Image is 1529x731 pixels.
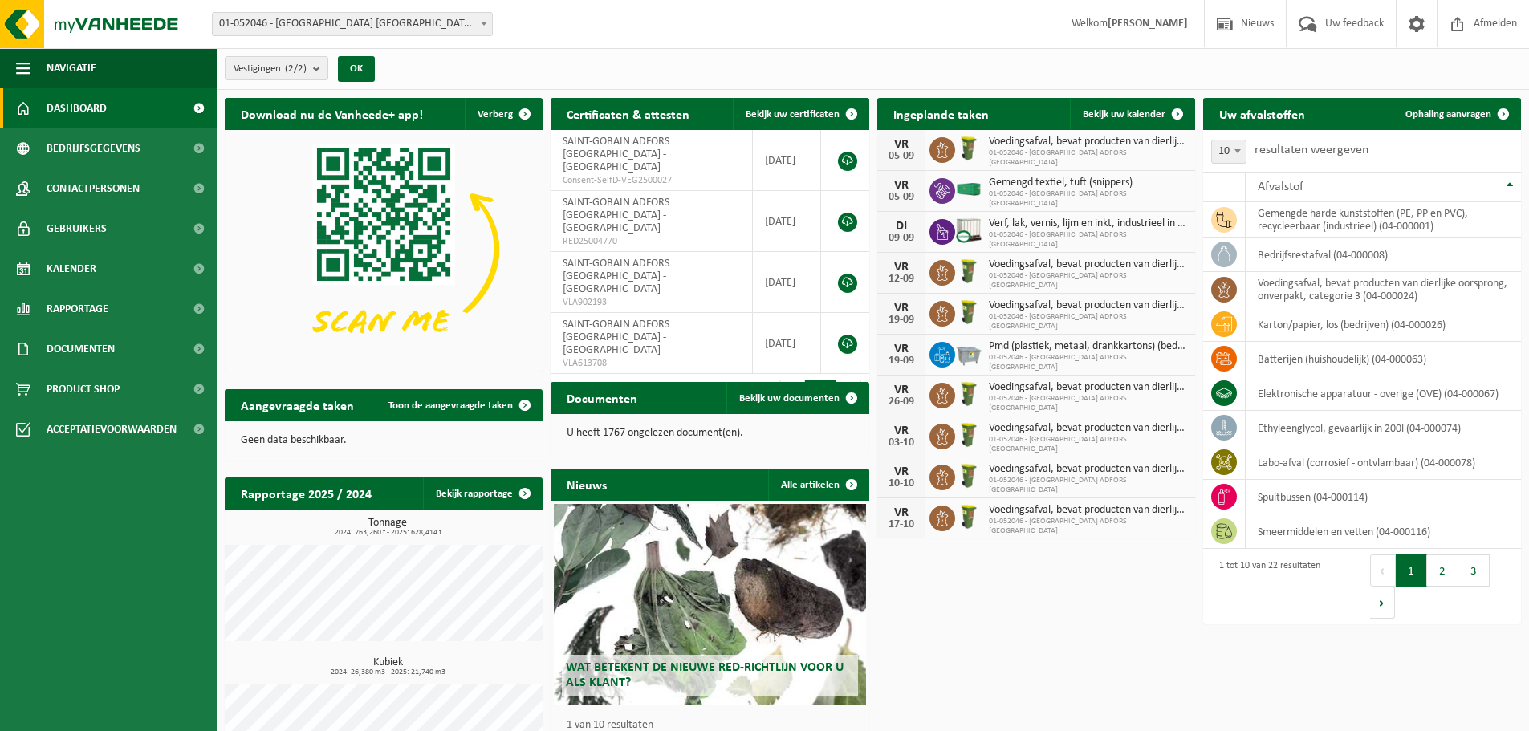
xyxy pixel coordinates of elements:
[955,421,982,449] img: WB-0060-HPE-GN-50
[753,313,822,374] td: [DATE]
[234,57,307,81] span: Vestigingen
[989,177,1187,189] span: Gemengd textiel, tuft (snippers)
[746,109,840,120] span: Bekijk uw certificaten
[1396,554,1427,587] button: 1
[885,384,917,396] div: VR
[233,657,543,676] h3: Kubiek
[1246,272,1521,307] td: voedingsafval, bevat producten van dierlijke oorsprong, onverpakt, categorie 3 (04-000024)
[47,249,96,289] span: Kalender
[47,128,140,169] span: Bedrijfsgegevens
[225,389,370,420] h2: Aangevraagde taken
[885,519,917,530] div: 17-10
[989,394,1187,413] span: 01-052046 - [GEOGRAPHIC_DATA] ADFORS [GEOGRAPHIC_DATA]
[213,13,492,35] span: 01-052046 - SAINT-GOBAIN ADFORS BELGIUM - BUGGENHOUT
[47,209,107,249] span: Gebruikers
[955,258,982,285] img: WB-0060-HPE-GN-50
[955,298,982,326] img: WB-0060-HPE-GN-50
[989,353,1187,372] span: 01-052046 - [GEOGRAPHIC_DATA] ADFORS [GEOGRAPHIC_DATA]
[1246,411,1521,445] td: ethyleenglycol, gevaarlijk in 200l (04-000074)
[989,136,1187,148] span: Voedingsafval, bevat producten van dierlijke oorsprong, onverpakt, categorie 3
[1255,144,1368,156] label: resultaten weergeven
[885,261,917,274] div: VR
[955,135,982,162] img: WB-0060-HPE-GN-50
[739,393,840,404] span: Bekijk uw documenten
[989,517,1187,536] span: 01-052046 - [GEOGRAPHIC_DATA] ADFORS [GEOGRAPHIC_DATA]
[955,503,982,530] img: WB-0060-HPE-GN-50
[1405,109,1491,120] span: Ophaling aanvragen
[885,465,917,478] div: VR
[225,477,388,509] h2: Rapportage 2025 / 2024
[1393,98,1519,130] a: Ophaling aanvragen
[551,382,653,413] h2: Documenten
[423,477,541,510] a: Bekijk rapportage
[233,518,543,537] h3: Tonnage
[563,296,739,309] span: VLA902193
[1246,307,1521,342] td: karton/papier, los (bedrijven) (04-000026)
[1211,140,1246,164] span: 10
[1212,140,1246,163] span: 10
[225,56,328,80] button: Vestigingen(2/2)
[989,258,1187,271] span: Voedingsafval, bevat producten van dierlijke oorsprong, onverpakt, categorie 3
[753,191,822,252] td: [DATE]
[566,661,844,689] span: Wat betekent de nieuwe RED-richtlijn voor u als klant?
[1108,18,1188,30] strong: [PERSON_NAME]
[885,424,917,437] div: VR
[563,258,669,295] span: SAINT-GOBAIN ADFORS [GEOGRAPHIC_DATA] - [GEOGRAPHIC_DATA]
[567,428,852,439] p: U heeft 1767 ongelezen document(en).
[989,217,1187,230] span: Verf, lak, vernis, lijm en inkt, industrieel in ibc
[1246,376,1521,411] td: elektronische apparatuur - overige (OVE) (04-000067)
[989,271,1187,290] span: 01-052046 - [GEOGRAPHIC_DATA] ADFORS [GEOGRAPHIC_DATA]
[733,98,868,130] a: Bekijk uw certificaten
[563,235,739,248] span: RED25004770
[768,469,868,501] a: Alle artikelen
[885,151,917,162] div: 05-09
[338,56,375,82] button: OK
[1083,109,1165,120] span: Bekijk uw kalender
[885,396,917,408] div: 26-09
[885,274,917,285] div: 12-09
[1246,238,1521,272] td: bedrijfsrestafval (04-000008)
[989,189,1187,209] span: 01-052046 - [GEOGRAPHIC_DATA] ADFORS [GEOGRAPHIC_DATA]
[47,48,96,88] span: Navigatie
[1211,553,1320,620] div: 1 tot 10 van 22 resultaten
[885,506,917,519] div: VR
[567,720,860,731] p: 1 van 10 resultaten
[753,130,822,191] td: [DATE]
[563,197,669,234] span: SAINT-GOBAIN ADFORS [GEOGRAPHIC_DATA] - [GEOGRAPHIC_DATA]
[885,343,917,355] div: VR
[885,233,917,244] div: 09-09
[989,422,1187,435] span: Voedingsafval, bevat producten van dierlijke oorsprong, onverpakt, categorie 3
[225,130,543,368] img: Download de VHEPlus App
[212,12,493,36] span: 01-052046 - SAINT-GOBAIN ADFORS BELGIUM - BUGGENHOUT
[885,138,917,151] div: VR
[554,504,865,705] a: Wat betekent de nieuwe RED-richtlijn voor u als klant?
[989,504,1187,517] span: Voedingsafval, bevat producten van dierlijke oorsprong, onverpakt, categorie 3
[1246,514,1521,549] td: smeermiddelen en vetten (04-000116)
[1370,554,1396,587] button: Previous
[478,109,513,120] span: Verberg
[885,315,917,326] div: 19-09
[47,329,115,369] span: Documenten
[47,369,120,409] span: Product Shop
[885,437,917,449] div: 03-10
[1070,98,1194,130] a: Bekijk uw kalender
[1203,98,1321,129] h2: Uw afvalstoffen
[1246,342,1521,376] td: batterijen (huishoudelijk) (04-000063)
[989,340,1187,353] span: Pmd (plastiek, metaal, drankkartons) (bedrijven)
[563,136,669,173] span: SAINT-GOBAIN ADFORS [GEOGRAPHIC_DATA] - [GEOGRAPHIC_DATA]
[955,462,982,489] img: WB-0060-HPE-GN-50
[1370,587,1395,619] button: Next
[955,339,982,367] img: WB-2500-GAL-GY-01
[563,357,739,370] span: VLA613708
[877,98,1005,129] h2: Ingeplande taken
[376,389,541,421] a: Toon de aangevraagde taken
[1246,480,1521,514] td: spuitbussen (04-000114)
[726,382,868,414] a: Bekijk uw documenten
[241,435,527,446] p: Geen data beschikbaar.
[563,174,739,187] span: Consent-SelfD-VEG2500027
[989,435,1187,454] span: 01-052046 - [GEOGRAPHIC_DATA] ADFORS [GEOGRAPHIC_DATA]
[885,192,917,203] div: 05-09
[989,463,1187,476] span: Voedingsafval, bevat producten van dierlijke oorsprong, onverpakt, categorie 3
[47,88,107,128] span: Dashboard
[989,230,1187,250] span: 01-052046 - [GEOGRAPHIC_DATA] ADFORS [GEOGRAPHIC_DATA]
